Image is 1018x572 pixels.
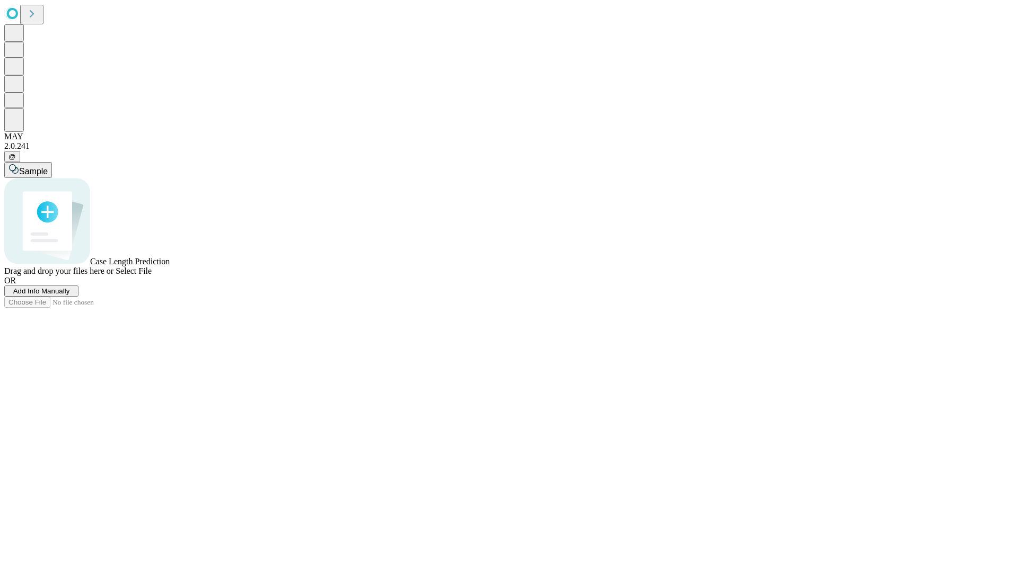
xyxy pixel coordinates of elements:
span: OR [4,276,16,285]
span: Case Length Prediction [90,257,170,266]
span: Drag and drop your files here or [4,266,113,275]
span: Add Info Manually [13,287,70,295]
span: @ [8,153,16,160]
span: Select File [116,266,152,275]
div: MAY [4,132,1014,141]
button: @ [4,151,20,162]
button: Sample [4,162,52,178]
button: Add Info Manually [4,285,78,297]
span: Sample [19,167,48,176]
div: 2.0.241 [4,141,1014,151]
